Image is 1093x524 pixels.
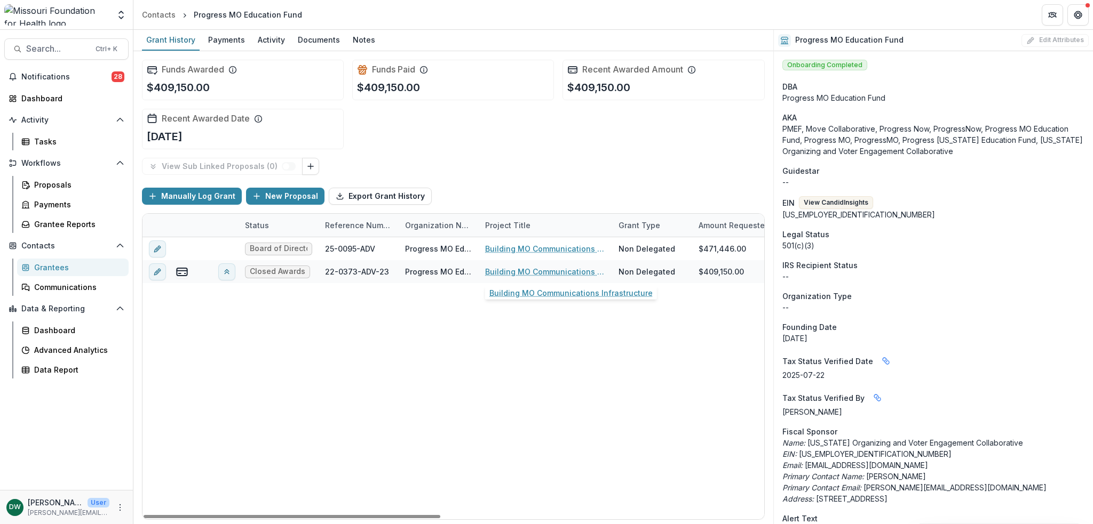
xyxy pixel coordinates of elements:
[88,498,109,507] p: User
[405,243,472,254] div: Progress MO Education Fund
[114,501,126,514] button: More
[93,43,120,55] div: Ctrl + K
[138,7,306,22] nav: breadcrumb
[17,133,129,150] a: Tasks
[1021,34,1089,47] button: Edit Attributes
[204,30,249,51] a: Payments
[34,344,120,356] div: Advanced Analytics
[692,214,799,237] div: Amount Requested
[204,32,249,47] div: Payments
[142,188,242,205] button: Manually Log Grant
[239,214,319,237] div: Status
[877,352,894,369] button: Linked binding
[782,493,1084,504] p: [STREET_ADDRESS]
[567,79,630,95] p: $409,150.00
[782,229,829,240] span: Legal Status
[782,165,819,176] span: Guidestar
[869,389,886,406] button: Linked binding
[479,220,537,231] div: Project Title
[782,483,861,492] i: Primary Contact Email:
[799,196,873,209] button: View CandidInsights
[357,79,420,95] p: $409,150.00
[325,243,375,254] div: 25-0095-ADV
[782,426,837,437] span: Fiscal Sponsor
[34,364,120,375] div: Data Report
[612,214,692,237] div: Grant Type
[782,406,1084,417] p: [PERSON_NAME]
[26,44,89,54] span: Search...
[28,497,83,508] p: [PERSON_NAME]
[782,302,1084,313] p: --
[782,356,873,367] span: Tax Status Verified Date
[9,504,21,511] div: Daniel Waxler
[34,179,120,190] div: Proposals
[21,241,112,251] span: Contacts
[782,471,1084,482] p: [PERSON_NAME]
[21,116,112,125] span: Activity
[4,4,109,26] img: Missouri Foundation for Health logo
[302,158,319,175] button: Link Grants
[782,333,1084,344] div: [DATE]
[782,112,797,123] span: AKA
[782,123,1084,157] p: PMEF, Move Collaborative, Progress Now, ProgressNow, Progress MO Education Fund, Progress MO, Pro...
[250,267,305,276] span: Closed Awards
[17,361,129,378] a: Data Report
[34,281,120,293] div: Communications
[4,90,129,107] a: Dashboard
[34,136,120,147] div: Tasks
[17,278,129,296] a: Communications
[1067,4,1089,26] button: Get Help
[147,128,183,144] p: [DATE]
[582,65,683,75] h2: Recent Awarded Amount
[142,30,200,51] a: Grant History
[399,214,479,237] div: Organization Name
[254,30,289,51] a: Activity
[319,214,399,237] div: Reference Number
[612,220,667,231] div: Grant Type
[162,114,250,124] h2: Recent Awarded Date
[4,300,129,317] button: Open Data & Reporting
[21,304,112,313] span: Data & Reporting
[21,159,112,168] span: Workflows
[162,65,224,75] h2: Funds Awarded
[699,266,744,277] div: $409,150.00
[239,220,275,231] div: Status
[619,243,675,254] div: Non Delegated
[4,237,129,254] button: Open Contacts
[619,266,675,277] div: Non Delegated
[34,199,120,210] div: Payments
[17,176,129,194] a: Proposals
[782,449,797,458] i: EIN:
[28,508,109,518] p: [PERSON_NAME][EMAIL_ADDRESS][DOMAIN_NAME]
[349,32,379,47] div: Notes
[692,220,776,231] div: Amount Requested
[479,214,612,237] div: Project Title
[349,30,379,51] a: Notes
[176,265,188,278] button: view-payments
[34,325,120,336] div: Dashboard
[17,259,129,276] a: Grantees
[782,92,1084,103] div: Progress MO Education Fund
[782,209,1084,220] div: [US_EMPLOYER_IDENTIFICATION_NUMBER]
[372,65,415,75] h2: Funds Paid
[782,448,1084,459] p: [US_EMPLOYER_IDENTIFICATION_NUMBER]
[782,321,837,333] span: Founding Date
[149,263,166,280] button: edit
[21,93,120,104] div: Dashboard
[399,220,479,231] div: Organization Name
[782,369,1084,381] p: 2025-07-22
[218,263,235,280] button: View linked parent
[142,32,200,47] div: Grant History
[782,81,797,92] span: DBA
[329,188,432,205] button: Export Grant History
[4,111,129,128] button: Open Activity
[782,461,803,470] i: Email:
[699,243,746,254] div: $471,446.00
[782,459,1084,471] p: [EMAIL_ADDRESS][DOMAIN_NAME]
[782,197,795,208] p: EIN
[142,9,176,20] div: Contacts
[294,32,344,47] div: Documents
